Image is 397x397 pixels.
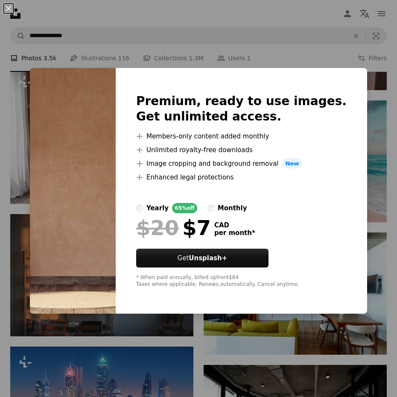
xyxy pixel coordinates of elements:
span: CAD [214,221,255,229]
input: yearly65%off [136,205,143,212]
li: Members-only content added monthly [136,131,347,141]
li: Image cropping and background removal [136,159,347,169]
span: per month * [214,229,255,237]
button: GetUnsplash+ [136,249,269,268]
span: New [282,159,303,169]
img: premium_photo-1683133752824-b9fd877805f3 [30,68,116,314]
input: monthly [207,205,214,212]
li: Enhanced legal protections [136,172,347,182]
div: * When paid annually, billed upfront $84 Taxes where applicable. Renews automatically. Cancel any... [136,274,347,288]
li: Unlimited royalty-free downloads [136,145,347,155]
span: $20 [136,217,179,239]
div: yearly [146,203,169,213]
div: monthly [218,203,247,213]
div: $7 [136,217,211,239]
strong: Unsplash+ [189,254,227,262]
h2: Premium, ready to use images. Get unlimited access. [136,94,347,124]
div: 65% off [172,203,197,213]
